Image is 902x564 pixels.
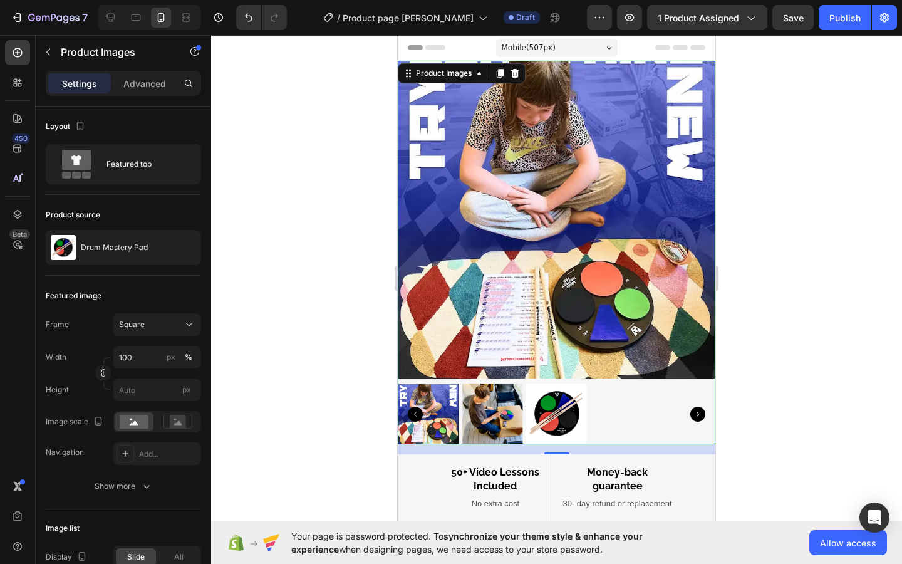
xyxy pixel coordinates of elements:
button: % [163,350,179,365]
img: product feature img [51,235,76,260]
button: Publish [819,5,871,30]
label: Frame [46,319,69,330]
span: All [174,551,184,563]
span: Product page [PERSON_NAME] [343,11,474,24]
iframe: Design area [398,35,715,521]
p: 7 [82,10,88,25]
span: 1 product assigned [658,11,739,24]
div: Navigation [46,447,84,458]
input: px [113,379,201,401]
span: synchronize your theme style & enhance your experience [291,531,643,555]
p: Advanced [123,77,166,90]
div: Show more [95,480,153,493]
div: Beta [9,229,30,239]
div: 450 [12,133,30,144]
button: Save [772,5,814,30]
button: Square [113,313,201,336]
input: px% [113,346,201,368]
button: px [181,350,196,365]
div: Image scale [46,414,106,431]
div: Featured image [46,290,101,301]
p: Drum Mastery Pad [81,243,148,252]
div: Publish [829,11,861,24]
div: Open Intercom Messenger [859,503,889,533]
button: 1 product assigned [647,5,767,30]
button: Allow access [809,530,887,555]
div: Add... [139,449,198,460]
span: Allow access [820,536,876,550]
span: Square [119,319,145,330]
span: / [337,11,340,24]
button: Show more [46,475,201,498]
div: Layout [46,118,88,135]
span: Draft [516,12,535,23]
button: 7 [5,5,93,30]
div: Product source [46,209,100,221]
div: % [185,352,192,363]
div: Featured top [106,150,183,179]
div: Image list [46,523,80,534]
span: Your page is password protected. To when designing pages, we need access to your store password. [291,530,692,556]
div: Undo/Redo [236,5,287,30]
p: Settings [62,77,97,90]
label: Height [46,384,69,395]
div: px [167,352,175,363]
p: Product Images [61,44,167,60]
label: Width [46,352,66,363]
span: Save [783,13,804,23]
span: px [182,385,191,394]
span: Slide [127,551,145,563]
